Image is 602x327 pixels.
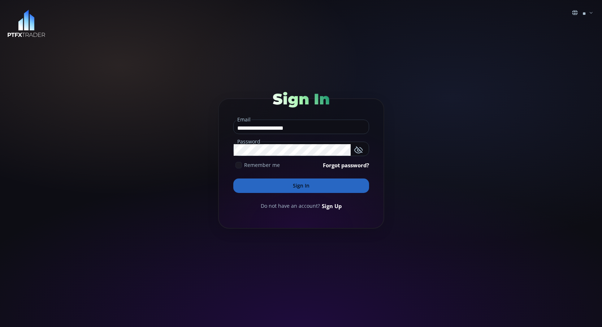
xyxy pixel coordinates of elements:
[273,90,330,108] span: Sign In
[322,202,342,210] a: Sign Up
[244,161,280,169] span: Remember me
[233,178,369,193] button: Sign In
[233,202,369,210] div: Do not have an account?
[7,10,46,38] img: LOGO
[323,161,369,169] a: Forgot password?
